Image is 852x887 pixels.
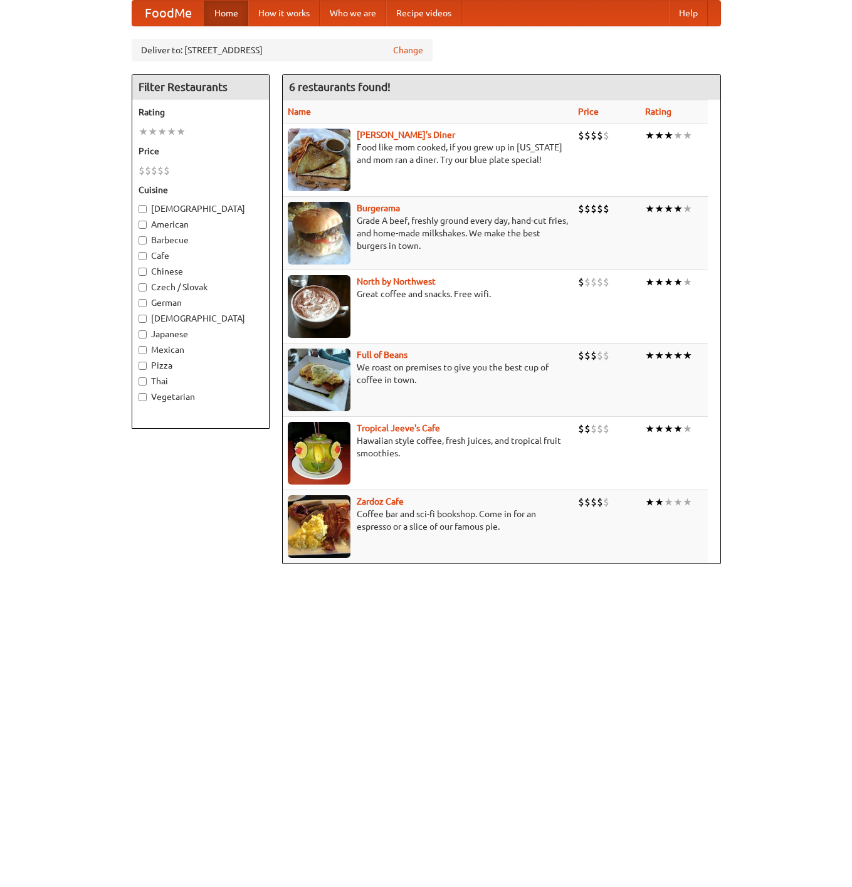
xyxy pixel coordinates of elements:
[603,349,609,362] li: $
[584,349,591,362] li: $
[357,276,436,286] a: North by Northwest
[288,288,568,300] p: Great coffee and snacks. Free wifi.
[645,495,655,509] li: ★
[591,349,597,362] li: $
[139,234,263,246] label: Barbecue
[164,164,170,177] li: $
[139,281,263,293] label: Czech / Slovak
[597,202,603,216] li: $
[597,349,603,362] li: $
[673,129,683,142] li: ★
[603,275,609,289] li: $
[655,422,664,436] li: ★
[139,328,263,340] label: Japanese
[157,164,164,177] li: $
[578,275,584,289] li: $
[664,422,673,436] li: ★
[357,423,440,433] a: Tropical Jeeve's Cafe
[578,107,599,117] a: Price
[132,39,433,61] div: Deliver to: [STREET_ADDRESS]
[683,495,692,509] li: ★
[139,362,147,370] input: Pizza
[176,125,186,139] li: ★
[578,349,584,362] li: $
[664,349,673,362] li: ★
[139,265,263,278] label: Chinese
[683,275,692,289] li: ★
[148,125,157,139] li: ★
[139,315,147,323] input: [DEMOGRAPHIC_DATA]
[288,141,568,166] p: Food like mom cooked, if you grew up in [US_STATE] and mom ran a diner. Try our blue plate special!
[645,422,655,436] li: ★
[145,164,151,177] li: $
[655,275,664,289] li: ★
[357,203,400,213] b: Burgerama
[655,129,664,142] li: ★
[597,495,603,509] li: $
[683,202,692,216] li: ★
[132,75,269,100] h4: Filter Restaurants
[139,249,263,262] label: Cafe
[288,214,568,252] p: Grade A beef, freshly ground every day, hand-cut fries, and home-made milkshakes. We make the bes...
[139,377,147,386] input: Thai
[578,495,584,509] li: $
[664,495,673,509] li: ★
[603,422,609,436] li: $
[288,129,350,191] img: sallys.jpg
[603,495,609,509] li: $
[167,125,176,139] li: ★
[655,202,664,216] li: ★
[288,361,568,386] p: We roast on premises to give you the best cup of coffee in town.
[139,391,263,403] label: Vegetarian
[683,349,692,362] li: ★
[139,344,263,356] label: Mexican
[288,422,350,485] img: jeeves.jpg
[673,495,683,509] li: ★
[683,422,692,436] li: ★
[139,184,263,196] h5: Cuisine
[645,202,655,216] li: ★
[139,359,263,372] label: Pizza
[683,129,692,142] li: ★
[204,1,248,26] a: Home
[673,422,683,436] li: ★
[597,129,603,142] li: $
[320,1,386,26] a: Who we are
[288,275,350,338] img: north.jpg
[673,202,683,216] li: ★
[584,129,591,142] li: $
[669,1,708,26] a: Help
[584,275,591,289] li: $
[591,129,597,142] li: $
[673,275,683,289] li: ★
[357,350,408,360] b: Full of Beans
[578,129,584,142] li: $
[655,349,664,362] li: ★
[151,164,157,177] li: $
[645,275,655,289] li: ★
[139,299,147,307] input: German
[139,221,147,229] input: American
[393,44,423,56] a: Change
[157,125,167,139] li: ★
[655,495,664,509] li: ★
[139,393,147,401] input: Vegetarian
[584,202,591,216] li: $
[288,202,350,265] img: burgerama.jpg
[357,496,404,506] a: Zardoz Cafe
[248,1,320,26] a: How it works
[591,202,597,216] li: $
[645,129,655,142] li: ★
[139,375,263,387] label: Thai
[578,422,584,436] li: $
[139,106,263,118] h5: Rating
[288,107,311,117] a: Name
[357,130,455,140] a: [PERSON_NAME]'s Diner
[139,205,147,213] input: [DEMOGRAPHIC_DATA]
[139,236,147,244] input: Barbecue
[139,297,263,309] label: German
[139,145,263,157] h5: Price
